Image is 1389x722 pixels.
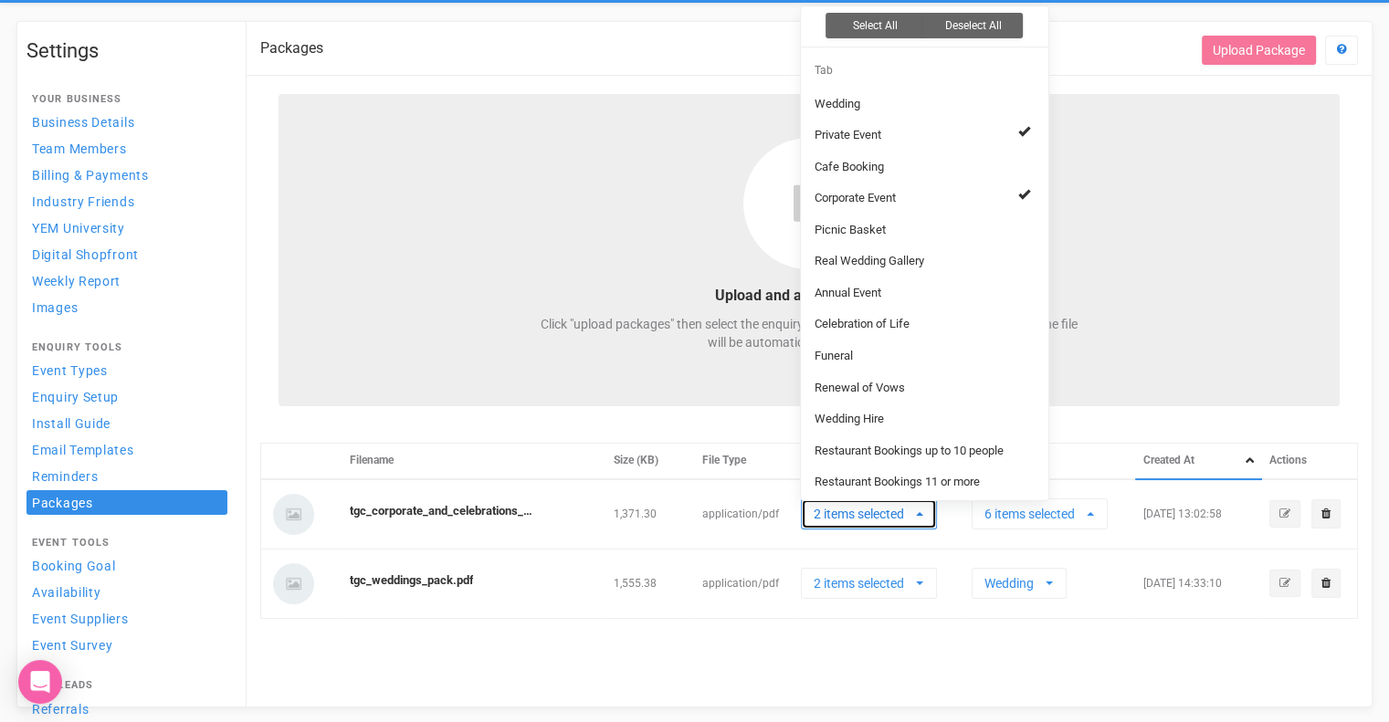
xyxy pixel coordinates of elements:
span: 2 items selected [813,505,913,523]
button: Upload Package [1202,36,1316,65]
a: Billing & Payments [26,162,227,187]
th: Filename: activate to sort column ascending [342,444,605,479]
div: Open Intercom Messenger [18,660,62,704]
span: Wedding Hire [815,411,884,428]
span: Enquiry Setup [32,390,119,404]
span: Reminders [32,469,98,484]
a: Booking Goal [26,553,227,578]
span: Corporate Event [815,190,896,207]
td: [DATE] 13:02:58 [1135,479,1261,549]
span: Real Wedding Gallery [815,253,924,270]
span: Wedding [984,574,1043,592]
span: Wedding [815,96,860,113]
span: Restaurant Bookings 11 or more [815,474,980,491]
span: Weekly Report [32,274,121,288]
span: Billing & Payments [32,168,149,183]
button: Deselect All [923,13,1023,38]
span: Renewal of Vows [815,380,905,397]
th: File Type: activate to sort column ascending [695,444,794,479]
th: Created At: activate to sort column ascending [1135,444,1261,479]
a: tgc_corporate_and_celebrations_pack.pdf [349,503,531,520]
th: Actions [1262,444,1358,479]
th: Enquiry Types [794,444,964,479]
a: Event Survey [26,633,227,657]
span: Annual Event [815,285,881,302]
img: default-placeholder-57811f44773fa38f11f3e9292a3f1f6e664e4cc5ef9c10a4e043afe25c66e017.png [268,559,319,609]
a: Availability [26,580,227,604]
a: Team Members [26,136,227,161]
span: Email Templates [32,443,134,457]
span: Event Suppliers [32,612,129,626]
span: Private Event [815,127,881,144]
span: Availability [32,585,100,600]
button: 2 items selected [801,498,937,529]
td: [DATE] 14:33:10 [1135,549,1261,618]
h4: Event Tools [32,538,222,549]
button: 6 items selected [972,498,1108,529]
a: Industry Friends [26,189,227,214]
span: 2 items selected [813,574,913,592]
span: Cafe Booking [815,159,884,176]
a: Event Types [26,358,227,382]
span: Celebration of Life [815,316,910,333]
a: Digital Shopfront [26,242,227,267]
h1: Settings [26,40,227,62]
span: Business Details [32,115,134,130]
button: Wedding [972,568,1067,599]
span: Team Members [32,141,126,156]
span: Restaurant Bookings up to 10 people [815,443,1004,460]
span: Packages [32,496,93,510]
a: Images [26,295,227,319]
span: Funeral [815,348,853,365]
a: Event Suppliers [26,606,227,631]
button: Select All [826,13,925,38]
button: 2 items selected [801,568,937,599]
span: Booking Goal [32,559,115,573]
td: application/pdf [695,479,794,549]
a: YEM University [26,215,227,240]
span: Install Guide [32,416,110,431]
h4: Enquiry Tools [32,342,222,353]
h4: Your Business [32,94,222,105]
a: Reminders [26,464,227,488]
span: Digital Shopfront [32,247,139,262]
h4: Buy Leads [32,680,222,691]
img: default-placeholder-57811f44773fa38f11f3e9292a3f1f6e664e4cc5ef9c10a4e043afe25c66e017.png [268,489,319,539]
td: 1,555.38 [606,549,695,618]
span: 6 items selected [984,505,1084,523]
th: Size (KB): activate to sort column ascending [606,444,695,479]
span: Tab [815,64,833,77]
legend: Upload and assign packages [535,286,1083,307]
span: YEM University [32,221,125,235]
span: Event Types [32,363,108,378]
td: 1,371.30 [606,479,695,549]
a: tgc_weddings_pack.pdf [349,572,473,590]
a: Referrals [26,696,227,721]
h2: Packages [260,40,323,57]
a: Weekly Report [26,268,227,293]
a: Enquiry Setup [26,384,227,409]
a: Business Details [26,110,227,134]
a: Install Guide [26,411,227,435]
span: Images [32,300,78,315]
th: Referral Types [964,444,1135,479]
a: Email Templates [26,437,227,462]
span: Picnic Basket [815,222,886,239]
a: Packages [26,490,227,515]
p: Click "upload packages" then select the enquiry and referral introductions (by event type) the fi... [535,315,1083,351]
span: Event Survey [32,638,112,653]
td: application/pdf [695,549,794,618]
